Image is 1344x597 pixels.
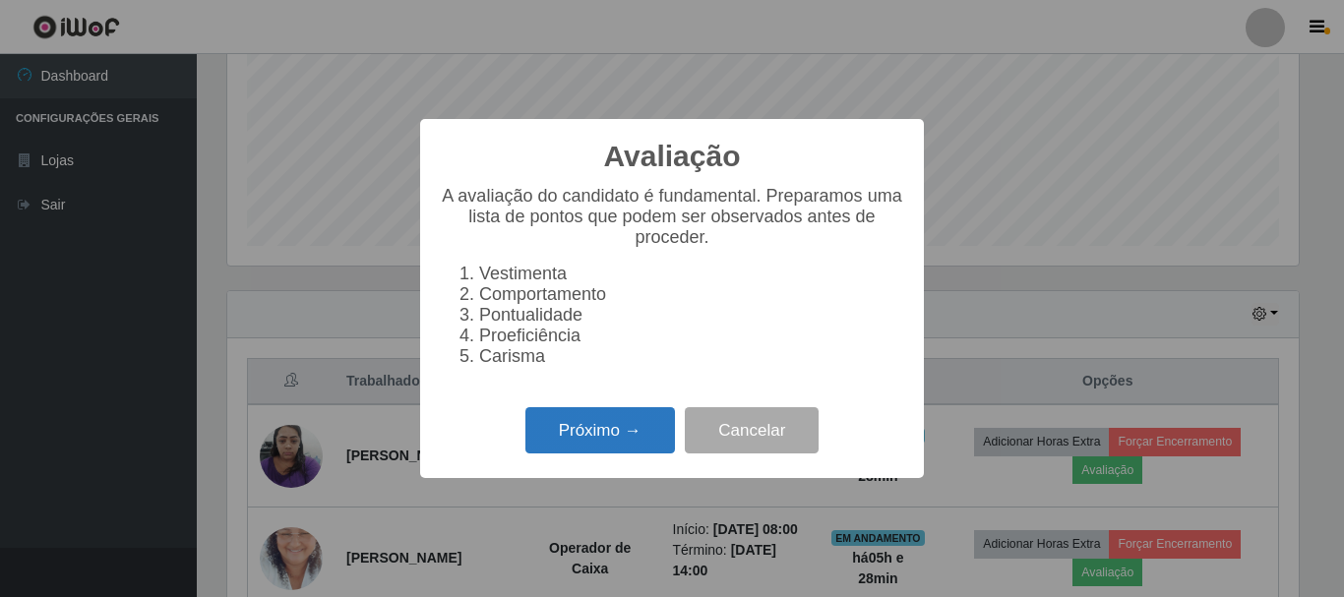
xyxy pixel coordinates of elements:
button: Próximo → [525,407,675,453]
li: Vestimenta [479,264,904,284]
li: Comportamento [479,284,904,305]
li: Carisma [479,346,904,367]
p: A avaliação do candidato é fundamental. Preparamos uma lista de pontos que podem ser observados a... [440,186,904,248]
h2: Avaliação [604,139,741,174]
li: Proeficiência [479,326,904,346]
button: Cancelar [685,407,819,453]
li: Pontualidade [479,305,904,326]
